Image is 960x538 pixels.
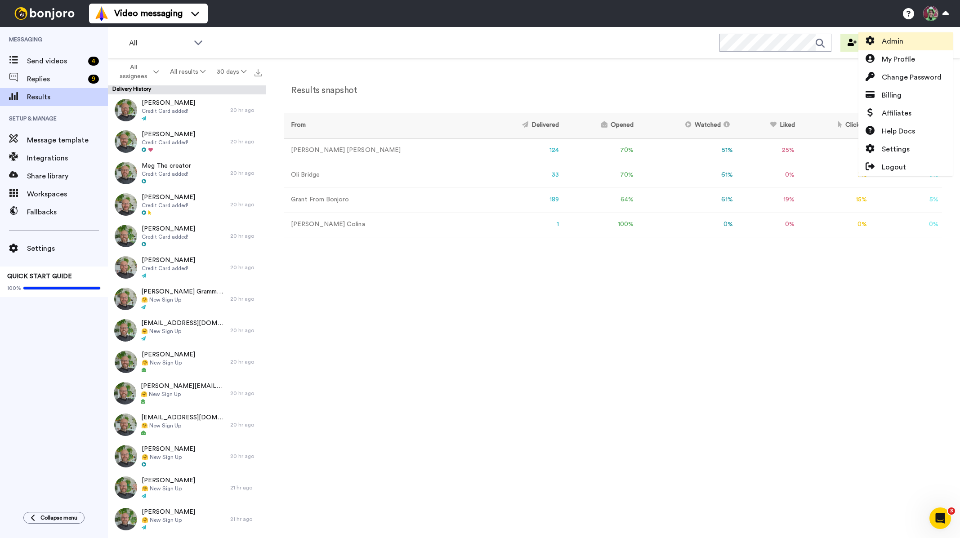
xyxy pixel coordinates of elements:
span: [PERSON_NAME] [142,350,195,359]
td: 100 % [563,212,637,237]
span: 🤗 New Sign Up [142,516,195,524]
div: 20 hr ago [230,358,262,365]
th: Clicked [799,113,871,138]
span: Change Password [882,72,942,83]
img: export.svg [255,69,262,76]
div: 20 hr ago [230,453,262,460]
td: 19 % [737,187,799,212]
span: [PERSON_NAME] [142,130,195,139]
th: From [284,113,481,138]
span: Credit Card added! [142,139,195,146]
img: 21846fa6-7610-4293-9af4-0de39e0cc958-thumb.jpg [115,351,137,373]
div: 21 hr ago [230,484,262,491]
h2: Results snapshot [284,85,357,95]
a: [EMAIL_ADDRESS][DOMAIN_NAME]🤗 New Sign Up20 hr ago [108,315,266,346]
span: 🤗 New Sign Up [142,359,195,366]
span: All assignees [115,63,152,81]
img: d923e299-47dc-469f-b152-0673c1c46f70-thumb.jpg [114,414,137,436]
td: 1 [481,212,563,237]
div: 4 [88,57,99,66]
span: [PERSON_NAME] Grammatikopoulou [141,287,226,296]
span: [PERSON_NAME] [142,98,195,107]
span: Settings [27,243,108,254]
img: e78e8c38-fb89-400a-9285-53bdb52efff8-thumb.jpg [115,193,137,216]
a: [PERSON_NAME]Credit Card added!20 hr ago [108,94,266,126]
td: 61 % [637,163,737,187]
span: QUICK START GUIDE [7,273,72,280]
span: [EMAIL_ADDRESS][DOMAIN_NAME] [141,319,226,328]
img: ed8c4e8e-25a0-4f91-b01f-385c2e6221e7-thumb.jpg [115,162,137,184]
td: 25 % [737,138,799,163]
span: Credit Card added! [142,265,195,272]
a: Meg The creatorCredit Card added!20 hr ago [108,157,266,189]
img: bj-logo-header-white.svg [11,7,78,20]
span: [PERSON_NAME] [142,193,195,202]
iframe: Intercom live chat [929,507,951,529]
span: Workspaces [27,189,108,200]
td: 70 % [563,138,637,163]
a: [PERSON_NAME][EMAIL_ADDRESS][DOMAIN_NAME]🤗 New Sign Up20 hr ago [108,378,266,409]
div: 20 hr ago [230,421,262,428]
span: Affiliates [882,108,911,119]
td: 9 % [799,138,871,163]
div: 20 hr ago [230,390,262,397]
div: Delivery History [108,85,266,94]
td: 189 [481,187,563,212]
span: [PERSON_NAME] [142,224,195,233]
span: Meg The creator [142,161,191,170]
td: 7 % [799,163,871,187]
span: [PERSON_NAME] [142,256,195,265]
a: Admin [858,32,953,50]
td: 33 [481,163,563,187]
span: 🤗 New Sign Up [141,391,226,398]
td: Grant From Bonjoro [284,187,481,212]
button: Export all results that match these filters now. [252,65,264,79]
a: Affiliates [858,104,953,122]
span: 🤗 New Sign Up [142,454,195,461]
span: 🤗 New Sign Up [141,328,226,335]
a: Logout [858,158,953,176]
a: [PERSON_NAME]Credit Card added!20 hr ago [108,126,266,157]
td: 51 % [637,138,737,163]
th: Opened [563,113,637,138]
a: [PERSON_NAME]🤗 New Sign Up21 hr ago [108,503,266,535]
th: Delivered [481,113,563,138]
span: [PERSON_NAME] [142,445,195,454]
div: 20 hr ago [230,169,262,177]
div: 20 hr ago [230,327,262,334]
span: Integrations [27,153,108,164]
button: Collapse menu [23,512,85,524]
img: f16819ca-12ab-4648-8fdc-6126d3e55b24-thumb.jpg [115,476,137,499]
div: 9 [88,75,99,84]
span: [PERSON_NAME] [142,507,195,516]
td: 124 [481,138,563,163]
div: 20 hr ago [230,295,262,302]
span: Replies [27,74,85,84]
a: Change Password [858,68,953,86]
img: de47fdce-cd6e-4474-a149-6a6ae543cf99-thumb.jpg [115,445,137,467]
td: [PERSON_NAME] Colina [284,212,481,237]
a: [PERSON_NAME]🤗 New Sign Up20 hr ago [108,346,266,378]
th: Liked [737,113,799,138]
span: Credit Card added! [142,202,195,209]
a: [PERSON_NAME]Credit Card added!20 hr ago [108,252,266,283]
div: 20 hr ago [230,264,262,271]
td: Oli Bridge [284,163,481,187]
span: Fallbacks [27,207,108,218]
img: 38a530f1-0605-4bb9-b12e-13c33bb0480f-thumb.jpg [115,508,137,530]
a: [PERSON_NAME]🤗 New Sign Up20 hr ago [108,440,266,472]
span: Video messaging [114,7,183,20]
td: 61 % [637,187,737,212]
span: Admin [882,36,903,47]
span: 🤗 New Sign Up [142,485,195,492]
td: 0 % [737,163,799,187]
td: 15 % [799,187,871,212]
span: 🤗 New Sign Up [141,296,226,303]
span: 100% [7,285,21,292]
a: My Profile [858,50,953,68]
td: 70 % [563,163,637,187]
span: Logout [882,162,906,173]
span: Send videos [27,56,85,67]
a: Invite [840,34,884,52]
a: Settings [858,140,953,158]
